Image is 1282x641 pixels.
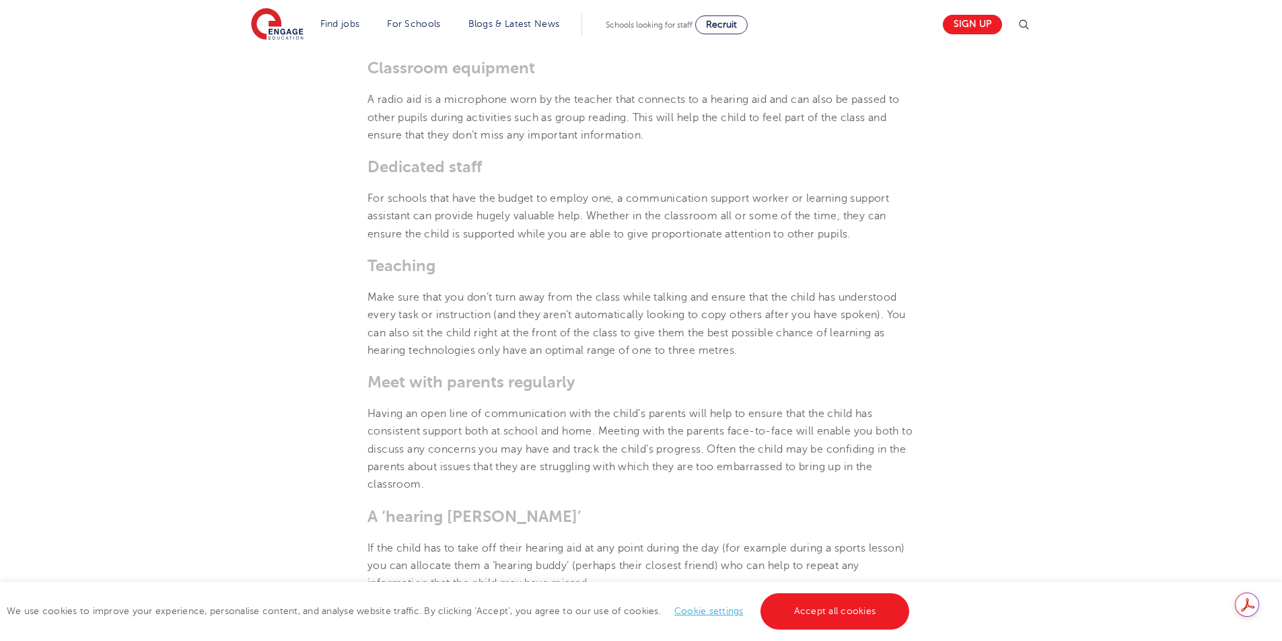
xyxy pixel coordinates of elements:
span: Having an open line of communication with the child’s parents will help to ensure that the child ... [367,408,913,490]
span: Make sure that you don’t turn away from the class while talking and ensure that the child has und... [367,291,906,356]
span: For schools that have the budget to employ one, a communication support worker or learning suppor... [367,192,889,240]
span: Dedicated staff [367,157,482,176]
span: A radio aid is a microphone worn by the teacher that connects to a hearing aid and can also be pa... [367,93,900,141]
span: Teaching [367,256,435,275]
a: Find jobs [320,19,360,29]
a: Sign up [943,15,1002,34]
span: Recruit [706,20,737,30]
img: Engage Education [251,8,304,42]
a: For Schools [387,19,440,29]
a: Recruit [695,15,748,34]
span: A ‘hearing [PERSON_NAME]’ [367,507,581,526]
a: Cookie settings [674,606,744,616]
span: If the child has to take off their hearing aid at any point during the day (for example during a ... [367,542,904,590]
span: We use cookies to improve your experience, personalise content, and analyse website traffic. By c... [7,606,913,616]
span: Schools looking for staff [606,20,692,30]
a: Blogs & Latest News [468,19,560,29]
span: Meet with parents regularly [367,373,575,391]
span: Classroom equipment [367,59,535,77]
a: Accept all cookies [760,593,910,630]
